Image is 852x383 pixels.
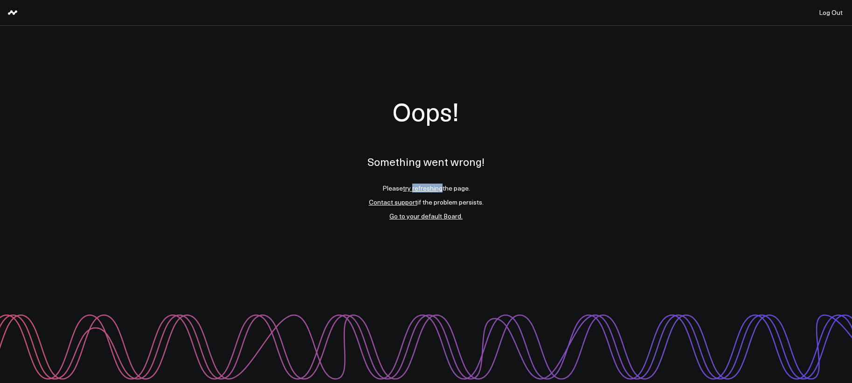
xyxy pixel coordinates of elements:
a: Contact support [369,198,417,206]
a: Go to your default Board. [389,212,463,220]
h1: Oops! [367,94,485,128]
li: Please the page. [367,181,485,195]
a: try refreshing [403,184,443,192]
p: Something went wrong! [367,142,485,181]
li: if the problem persists. [367,195,485,209]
